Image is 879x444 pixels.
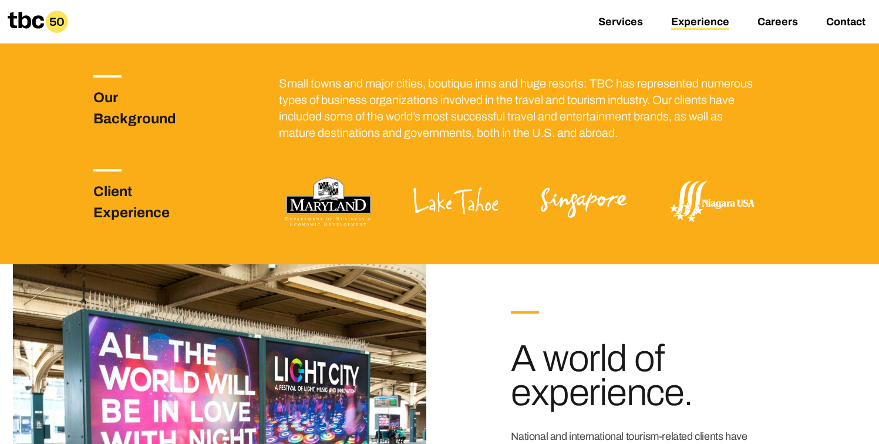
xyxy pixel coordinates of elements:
h3: Our Background [93,87,206,129]
img: Singapore Logo [534,169,633,235]
p: Small towns and major cities, boutique inns and huge resorts: TBC has represented numerous types ... [279,75,761,141]
h3: A world of experience. [511,342,789,410]
img: Niagara USA Logo [662,169,761,235]
h3: Client Experience [93,181,206,223]
a: Careers [757,16,798,30]
img: DBED Logo [279,169,378,235]
a: Services [598,16,643,30]
img: Lake Tahoe Visitors Authority Logo [407,169,506,235]
a: Contact [826,16,865,30]
a: Experience [671,16,729,30]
